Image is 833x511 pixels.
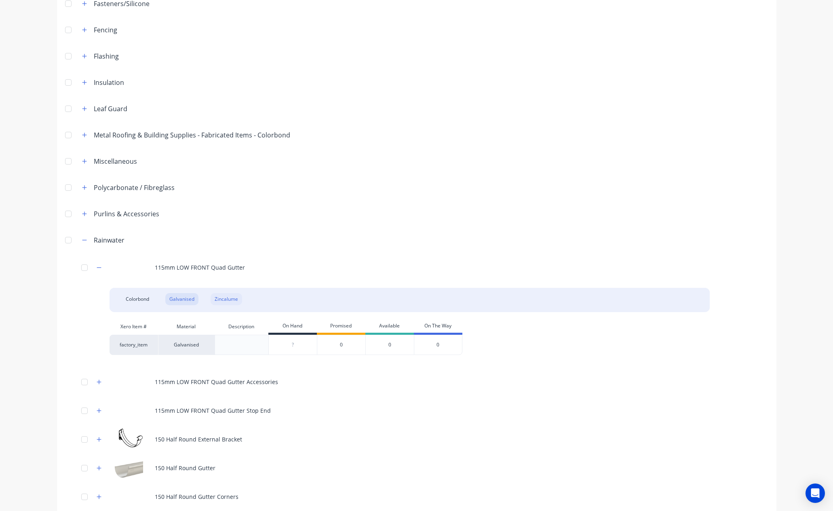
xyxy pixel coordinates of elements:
[110,319,158,335] div: Xero Item #
[158,335,215,355] div: Galvanised
[94,25,117,35] div: Fencing
[365,319,414,335] div: Available
[94,156,137,166] div: Miscellaneous
[414,335,462,355] div: 0
[94,235,124,245] div: Rainwater
[94,183,175,192] div: Polycarbonate / Fibreglass
[122,293,153,305] div: Colorbond
[158,319,215,335] div: Material
[94,104,127,114] div: Leaf Guard
[414,319,462,335] div: On The Way
[317,319,365,335] div: Promised
[110,335,158,355] div: factory_item
[165,293,198,305] div: Galvanised
[269,335,317,355] div: ?
[94,51,119,61] div: Flashing
[94,130,290,140] div: Metal Roofing & Building Supplies - Fabricated Items - Colorbond
[215,319,268,335] div: Description
[268,319,317,335] div: On Hand
[211,293,242,305] div: Zincalume
[806,484,825,503] div: Open Intercom Messenger
[94,78,124,87] div: Insulation
[94,209,159,219] div: Purlins & Accessories
[317,335,365,355] div: 0
[365,335,414,355] div: 0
